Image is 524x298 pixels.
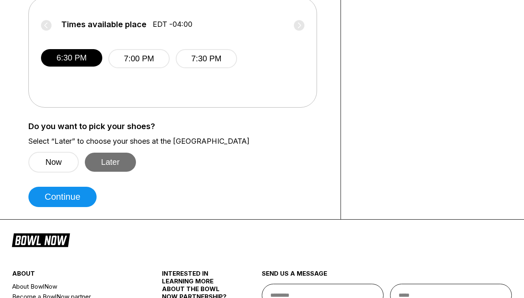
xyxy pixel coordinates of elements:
[28,187,97,207] button: Continue
[176,49,237,68] button: 7:30 PM
[12,270,137,281] div: about
[85,153,136,172] button: Later
[12,281,137,292] a: About BowlNow
[153,20,192,29] span: EDT -04:00
[28,137,328,146] label: Select “Later” to choose your shoes at the [GEOGRAPHIC_DATA]
[61,20,147,29] span: Times available place
[262,270,512,284] div: send us a message
[108,49,170,68] button: 7:00 PM
[28,122,328,131] label: Do you want to pick your shoes?
[28,152,79,173] button: Now
[41,49,102,67] button: 6:30 PM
